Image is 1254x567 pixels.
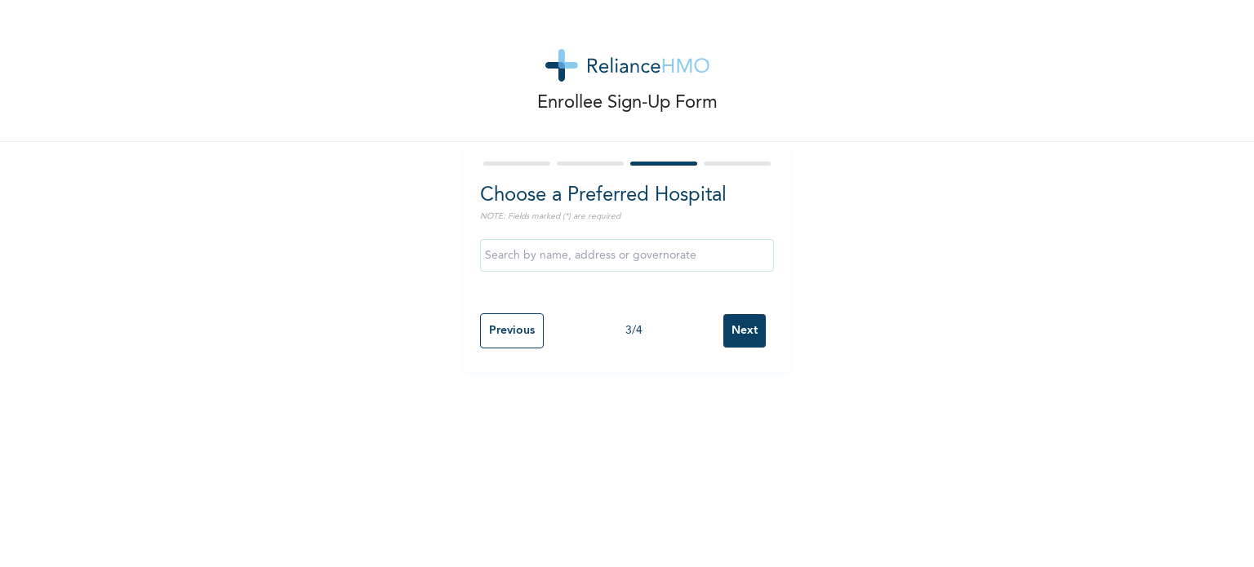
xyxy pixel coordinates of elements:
h2: Choose a Preferred Hospital [480,181,774,210]
input: Search by name, address or governorate [480,239,774,272]
div: 3 / 4 [544,322,723,339]
img: logo [545,49,709,82]
p: Enrollee Sign-Up Form [537,90,718,117]
input: Next [723,314,766,348]
p: NOTE: Fields marked (*) are required [480,210,774,223]
input: Previous [480,313,544,348]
